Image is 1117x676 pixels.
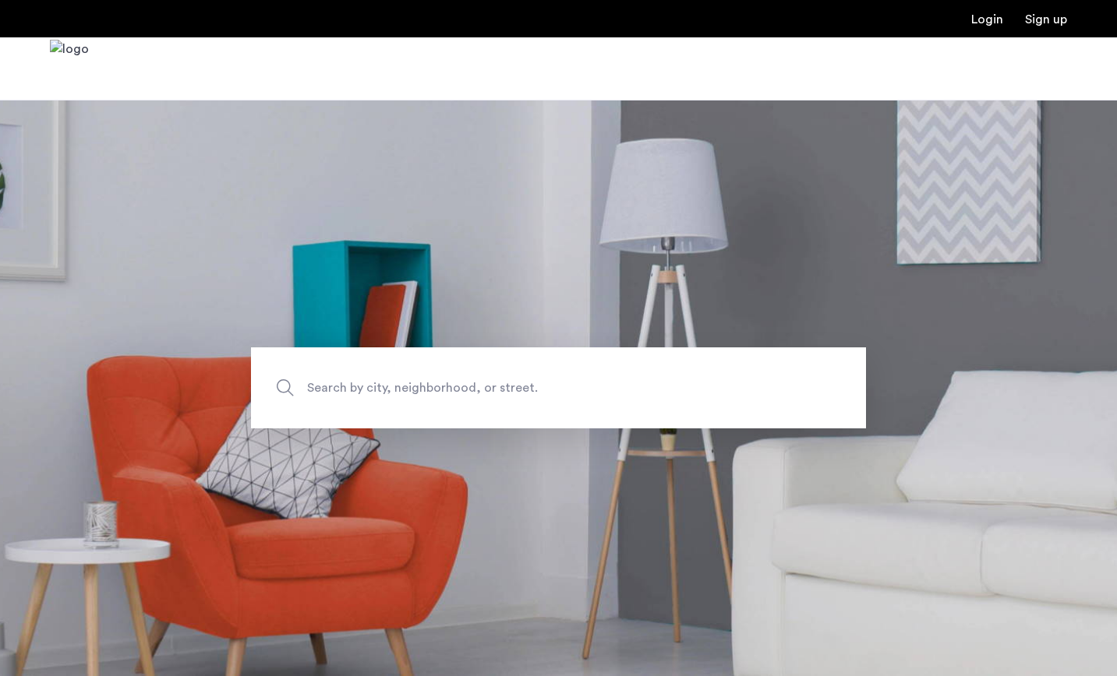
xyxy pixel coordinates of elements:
[971,13,1003,26] a: Login
[50,40,89,98] img: logo
[1025,13,1067,26] a: Registration
[251,347,866,428] input: Apartment Search
[50,40,89,98] a: Cazamio Logo
[307,378,737,399] span: Search by city, neighborhood, or street.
